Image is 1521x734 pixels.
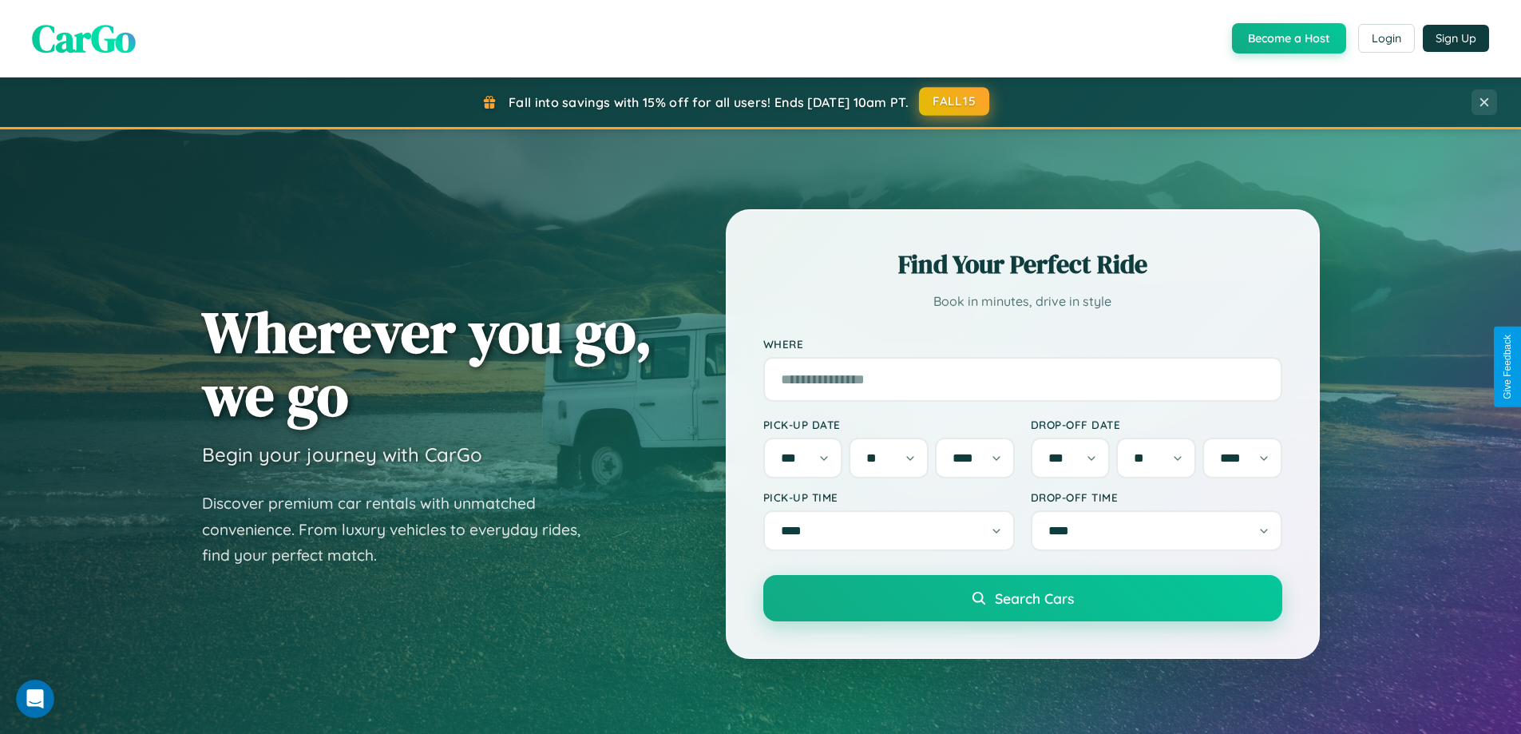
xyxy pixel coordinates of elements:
button: Become a Host [1232,23,1346,54]
button: Search Cars [763,575,1282,621]
label: Pick-up Date [763,418,1015,431]
p: Book in minutes, drive in style [763,290,1282,313]
span: Fall into savings with 15% off for all users! Ends [DATE] 10am PT. [509,94,909,110]
h3: Begin your journey with CarGo [202,442,482,466]
span: Search Cars [995,589,1074,607]
label: Pick-up Time [763,490,1015,504]
p: Discover premium car rentals with unmatched convenience. From luxury vehicles to everyday rides, ... [202,490,601,569]
iframe: Intercom live chat [16,680,54,718]
button: Login [1358,24,1415,53]
label: Drop-off Date [1031,418,1282,431]
h1: Wherever you go, we go [202,300,652,427]
button: FALL15 [919,87,989,116]
div: Give Feedback [1502,335,1513,399]
h2: Find Your Perfect Ride [763,247,1282,282]
label: Drop-off Time [1031,490,1282,504]
button: Sign Up [1423,25,1489,52]
label: Where [763,337,1282,351]
span: CarGo [32,12,136,65]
